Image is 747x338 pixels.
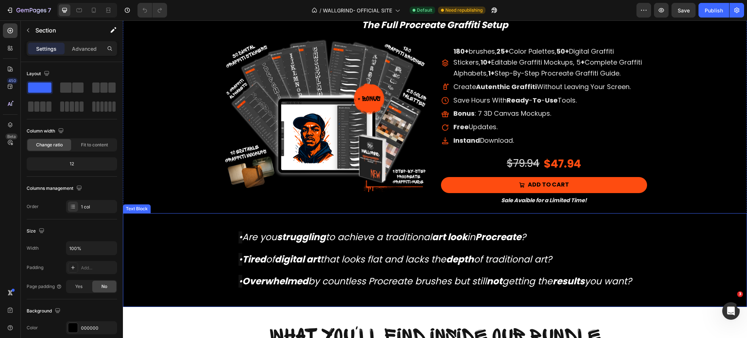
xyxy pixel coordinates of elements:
button: Save [671,3,696,18]
span: Save Hours With - - Tools. [330,75,454,84]
div: Order [27,203,39,210]
div: Column width [27,126,65,136]
div: Color [27,324,38,331]
p: Settings [36,45,57,53]
span: Create Without Leaving Your Screen. [330,62,508,71]
span: Change ratio [36,142,63,148]
strong: Ready [384,75,406,84]
strong: art look [309,224,344,237]
span: : 7 3D Canvas Mockups. [330,88,428,97]
div: 1 col [81,204,115,210]
i: • [116,247,119,260]
i: • [116,269,119,282]
strong: struggling [154,224,203,237]
strong: Use [422,75,435,84]
iframe: Intercom live chat [722,302,740,320]
strong: 1+ [365,48,372,57]
strong: Autenthic Graffiti [353,62,414,71]
strong: To [410,75,418,84]
strong: not [364,269,379,282]
strong: 25+ [373,26,386,35]
div: Text Block [1,199,26,206]
img: gempages_568607587893773333-e0410e55-eb20-4148-9e82-b7dd7e8ee187.png [375,187,468,201]
strong: 50+ [433,26,446,35]
p: 7 [48,6,51,15]
i: Are you to achieve a traditional in ? [119,224,403,237]
div: Columns management [27,184,84,193]
strong: + [458,37,462,46]
span: Default [417,7,432,14]
i: • [116,224,119,237]
i: by countless Procreate brushes but still getting the you want? [119,269,509,282]
div: Background [27,306,62,316]
div: $47.94 [420,135,459,151]
span: 3 [737,291,743,297]
button: ADD TO CART [318,157,525,173]
div: Width [27,245,39,251]
strong: results [430,269,462,282]
div: Undo/Redo [138,3,167,18]
span: No [101,283,107,290]
div: Page padding [27,283,62,290]
p: Section [35,26,95,35]
div: $79.94 [383,136,417,150]
strong: 180+ [330,26,346,35]
div: Publish [705,7,723,14]
span: / [320,7,321,14]
span: brushes, Color Palettes, Digital Graffiti Stickers, Editable Graffiti Mockups, 5 Complete Graffit... [330,26,519,57]
p: Advanced [72,45,97,53]
span: Updates. [330,102,375,111]
div: ADD TO CART [405,159,446,170]
span: Yes [75,283,82,290]
div: Add... [81,265,115,271]
div: Padding [27,264,43,271]
div: Layout [27,69,51,79]
div: Beta [5,134,18,139]
input: Auto [66,242,117,255]
strong: Overwhelmed [119,269,185,282]
strong: Instand [330,115,357,124]
span: Fit to content [81,142,108,148]
span: Need republishing [445,7,483,14]
button: 7 [3,3,54,18]
iframe: Design area [123,20,747,338]
div: Size [27,226,46,236]
div: 000000 [81,325,115,331]
i: of that looks flat and lacks the of traditional art? [119,247,429,260]
strong: Procreate [352,224,398,237]
div: 12 [28,159,116,169]
span: Download. [330,115,391,124]
strong: Sale Avaible for a Limited Time! [378,176,464,184]
div: 450 [7,78,18,84]
strong: digital art [152,247,197,260]
span: Save [678,7,690,14]
button: Publish [698,3,729,18]
strong: depth [323,247,351,260]
span: WALLGRIND- OFFICIAL SITE [323,7,392,14]
strong: Free [330,102,346,111]
strong: Bonus [330,88,352,97]
strong: 10+ [357,37,368,46]
strong: Tired [119,247,143,260]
